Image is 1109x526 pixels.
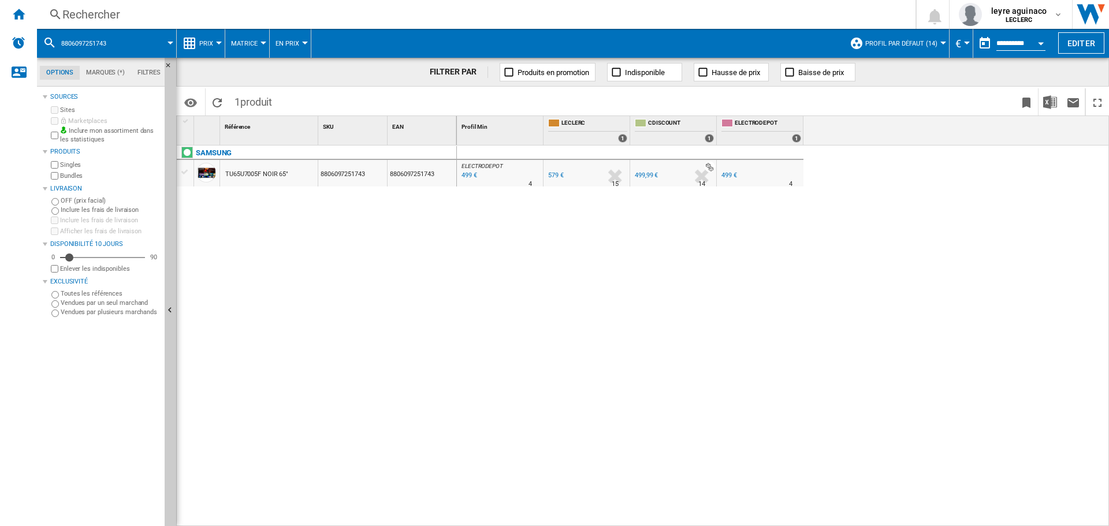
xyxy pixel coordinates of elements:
span: SKU [323,124,334,130]
input: Afficher les frais de livraison [51,265,58,273]
div: Mise à jour : mercredi 13 août 2025 22:04 [460,170,477,181]
div: 8806097251743 [388,160,456,186]
div: Profil Min Sort None [459,116,543,134]
input: OFF (prix facial) [51,198,59,206]
div: 8806097251743 [43,29,170,58]
label: Vendues par plusieurs marchands [61,308,160,316]
span: ELECTRODEPOT [462,163,503,169]
button: Envoyer ce rapport par email [1062,88,1085,115]
button: Options [179,92,202,113]
button: Profil par défaut (14) [865,29,943,58]
button: md-calendar [973,32,996,55]
md-tab-item: Options [40,66,80,80]
div: 579 € [546,170,564,181]
div: 90 [147,253,160,262]
button: Open calendar [1030,31,1051,52]
label: Enlever les indisponibles [60,264,160,273]
label: Afficher les frais de livraison [60,227,160,236]
button: Prix [199,29,219,58]
input: Marketplaces [51,117,58,125]
input: Bundles [51,172,58,180]
label: Vendues par un seul marchand [61,299,160,307]
div: 1 offers sold by CDISCOUNT [705,134,714,143]
div: 8806097251743 [318,160,387,186]
input: Vendues par un seul marchand [51,300,59,308]
label: Bundles [60,171,160,180]
button: Hausse de prix [694,63,769,81]
div: Produits [50,147,160,156]
div: Livraison [50,184,160,193]
label: Singles [60,161,160,169]
button: Indisponible [607,63,682,81]
div: Référence Sort None [222,116,318,134]
div: Profil par défaut (14) [850,29,943,58]
div: Exclusivité [50,277,160,286]
button: Plein écran [1086,88,1109,115]
label: OFF (prix facial) [61,196,160,205]
span: 8806097251743 [61,40,106,47]
input: Vendues par plusieurs marchands [51,309,59,317]
img: excel-24x24.png [1043,95,1057,109]
div: Délai de livraison : 15 jours [612,178,619,190]
md-tab-item: Marques (*) [80,66,131,80]
span: Baisse de prix [798,68,844,77]
button: € [955,29,967,58]
button: Editer [1058,32,1104,54]
div: 0 [49,253,58,262]
label: Inclure les frais de livraison [61,206,160,214]
input: Inclure les frais de livraison [51,207,59,215]
button: Produits en promotion [500,63,596,81]
div: CDISCOUNT 1 offers sold by CDISCOUNT [632,116,716,145]
span: Indisponible [625,68,665,77]
div: Délai de livraison : 4 jours [789,178,792,190]
span: En Prix [276,40,299,47]
div: Rechercher [62,6,885,23]
input: Sites [51,106,58,114]
button: Télécharger au format Excel [1039,88,1062,115]
div: LECLERC 1 offers sold by LECLERC [546,116,630,145]
div: 579 € [548,171,564,179]
div: 1 offers sold by LECLERC [618,134,627,143]
div: 499,99 € [635,171,658,179]
button: 8806097251743 [61,29,118,58]
input: Afficher les frais de livraison [51,227,58,235]
div: Sort None [390,116,456,134]
button: En Prix [276,29,305,58]
div: Sort None [321,116,387,134]
input: Singles [51,161,58,169]
input: Toutes les références [51,291,59,299]
span: Produits en promotion [518,68,589,77]
img: mysite-bg-18x18.png [60,126,67,133]
span: € [955,38,961,50]
img: profile.jpg [959,3,982,26]
span: 1 [229,88,278,113]
span: Prix [199,40,213,47]
label: Inclure mon assortiment dans les statistiques [60,126,160,144]
label: Toutes les références [61,289,160,298]
span: LECLERC [561,119,627,129]
div: Disponibilité 10 Jours [50,240,160,249]
div: EAN Sort None [390,116,456,134]
input: Inclure mon assortiment dans les statistiques [51,128,58,143]
button: Masquer [165,58,178,79]
label: Sites [60,106,160,114]
div: ELECTRODEPOT 1 offers sold by ELECTRODEPOT [719,116,803,145]
div: 499 € [720,170,737,181]
button: Créer un favoris [1015,88,1038,115]
span: leyre aguinaco [991,5,1047,17]
div: FILTRER PAR [430,66,489,78]
span: Hausse de prix [712,68,760,77]
div: Sort None [459,116,543,134]
div: TU65U7005F NOIR 65" [225,161,288,188]
span: ELECTRODEPOT [735,119,801,129]
div: Sort None [196,116,219,134]
span: EAN [392,124,404,130]
span: CDISCOUNT [648,119,714,129]
div: Sources [50,92,160,102]
md-tab-item: Filtres [131,66,167,80]
div: 499,99 € [633,170,658,181]
div: Délai de livraison : 14 jours [698,178,705,190]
